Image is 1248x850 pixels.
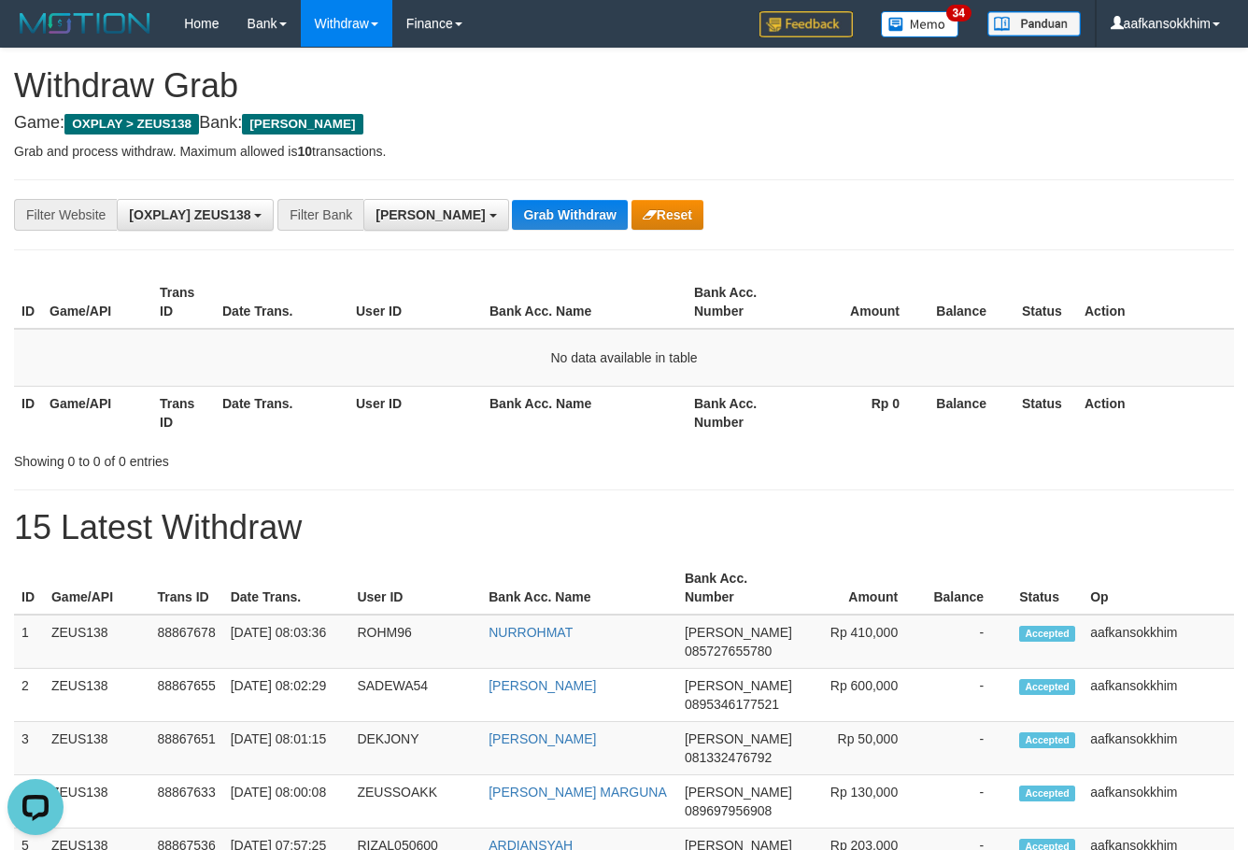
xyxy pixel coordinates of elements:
[149,722,222,775] td: 88867651
[223,669,350,722] td: [DATE] 08:02:29
[926,722,1012,775] td: -
[348,386,482,439] th: User ID
[14,276,42,329] th: ID
[800,722,926,775] td: Rp 50,000
[687,386,797,439] th: Bank Acc. Number
[14,386,42,439] th: ID
[223,615,350,669] td: [DATE] 08:03:36
[44,615,149,669] td: ZEUS138
[44,775,149,829] td: ZEUS138
[14,114,1234,133] h4: Game: Bank:
[44,722,149,775] td: ZEUS138
[42,386,152,439] th: Game/API
[685,625,792,640] span: [PERSON_NAME]
[928,386,1014,439] th: Balance
[349,561,481,615] th: User ID
[489,731,596,746] a: [PERSON_NAME]
[223,561,350,615] th: Date Trans.
[685,750,772,765] span: Copy 081332476792 to clipboard
[1019,626,1075,642] span: Accepted
[677,561,800,615] th: Bank Acc. Number
[14,329,1234,387] td: No data available in table
[277,199,363,231] div: Filter Bank
[1019,786,1075,801] span: Accepted
[7,7,64,64] button: Open LiveChat chat widget
[800,669,926,722] td: Rp 600,000
[215,386,348,439] th: Date Trans.
[685,697,779,712] span: Copy 0895346177521 to clipboard
[946,5,971,21] span: 34
[685,678,792,693] span: [PERSON_NAME]
[64,114,199,135] span: OXPLAY > ZEUS138
[1077,386,1234,439] th: Action
[1019,732,1075,748] span: Accepted
[152,276,215,329] th: Trans ID
[297,144,312,159] strong: 10
[759,11,853,37] img: Feedback.jpg
[149,615,222,669] td: 88867678
[14,9,156,37] img: MOTION_logo.png
[215,276,348,329] th: Date Trans.
[149,669,222,722] td: 88867655
[349,669,481,722] td: SADEWA54
[1083,775,1234,829] td: aafkansokkhim
[1077,276,1234,329] th: Action
[14,142,1234,161] p: Grab and process withdraw. Maximum allowed is transactions.
[242,114,362,135] span: [PERSON_NAME]
[797,386,928,439] th: Rp 0
[14,669,44,722] td: 2
[1083,615,1234,669] td: aafkansokkhim
[685,731,792,746] span: [PERSON_NAME]
[349,775,481,829] td: ZEUSSOAKK
[1083,561,1234,615] th: Op
[348,276,482,329] th: User ID
[482,386,687,439] th: Bank Acc. Name
[349,722,481,775] td: DEKJONY
[926,561,1012,615] th: Balance
[1014,386,1077,439] th: Status
[223,775,350,829] td: [DATE] 08:00:08
[1014,276,1077,329] th: Status
[14,615,44,669] td: 1
[44,561,149,615] th: Game/API
[223,722,350,775] td: [DATE] 08:01:15
[797,276,928,329] th: Amount
[926,669,1012,722] td: -
[363,199,508,231] button: [PERSON_NAME]
[800,615,926,669] td: Rp 410,000
[512,200,627,230] button: Grab Withdraw
[129,207,250,222] span: [OXPLAY] ZEUS138
[800,561,926,615] th: Amount
[117,199,274,231] button: [OXPLAY] ZEUS138
[800,775,926,829] td: Rp 130,000
[149,775,222,829] td: 88867633
[14,509,1234,546] h1: 15 Latest Withdraw
[14,722,44,775] td: 3
[685,785,792,800] span: [PERSON_NAME]
[685,644,772,659] span: Copy 085727655780 to clipboard
[489,625,573,640] a: NURROHMAT
[14,445,506,471] div: Showing 0 to 0 of 0 entries
[1083,669,1234,722] td: aafkansokkhim
[376,207,485,222] span: [PERSON_NAME]
[14,67,1234,105] h1: Withdraw Grab
[685,803,772,818] span: Copy 089697956908 to clipboard
[1019,679,1075,695] span: Accepted
[631,200,703,230] button: Reset
[481,561,677,615] th: Bank Acc. Name
[926,615,1012,669] td: -
[489,678,596,693] a: [PERSON_NAME]
[149,561,222,615] th: Trans ID
[489,785,667,800] a: [PERSON_NAME] MARGUNA
[14,199,117,231] div: Filter Website
[1012,561,1083,615] th: Status
[928,276,1014,329] th: Balance
[1083,722,1234,775] td: aafkansokkhim
[926,775,1012,829] td: -
[687,276,797,329] th: Bank Acc. Number
[349,615,481,669] td: ROHM96
[987,11,1081,36] img: panduan.png
[42,276,152,329] th: Game/API
[14,561,44,615] th: ID
[482,276,687,329] th: Bank Acc. Name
